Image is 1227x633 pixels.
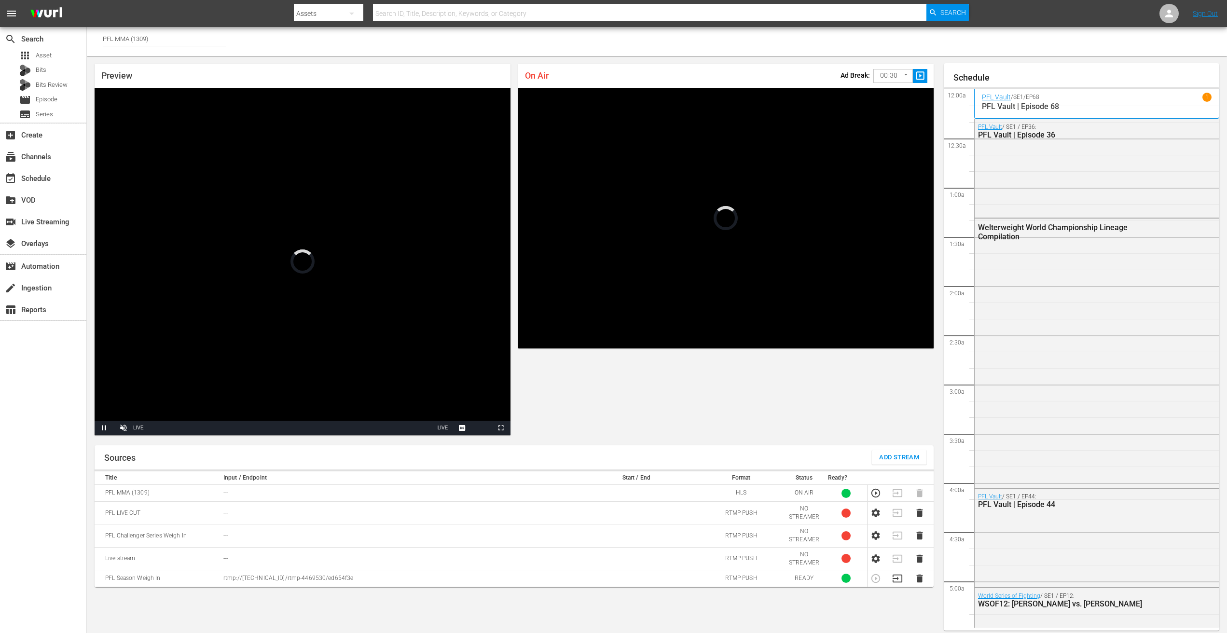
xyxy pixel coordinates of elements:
div: Video Player [95,88,510,435]
div: Bits Review [19,79,31,91]
button: Captions [453,421,472,435]
div: PFL Vault | Episode 44 [978,500,1168,509]
div: PFL Vault | Episode 36 [978,130,1168,139]
span: VOD [5,194,16,206]
th: Title [95,471,221,485]
td: RTMP PUSH [699,524,783,547]
th: Format [699,471,783,485]
a: Sign Out [1193,10,1218,17]
td: --- [221,524,574,547]
span: Episode [36,95,57,104]
td: --- [221,485,574,502]
td: RTMP PUSH [699,547,783,570]
th: Status [783,471,825,485]
td: NO STREAMER [783,524,825,547]
div: Video Player [518,88,934,348]
button: Preview Stream [870,488,881,498]
span: Channels [5,151,16,163]
button: Add Stream [872,450,926,465]
button: Unmute [114,421,133,435]
td: NO STREAMER [783,547,825,570]
span: Reports [5,304,16,316]
p: rtmp://[TECHNICAL_ID]/rtmp-4469530/ed654f3e [223,574,571,582]
span: Preview [101,70,132,81]
span: On Air [525,70,549,81]
span: Bits Review [36,80,68,90]
p: / [1011,94,1013,100]
a: PFL Vault [978,493,1002,500]
span: Asset [19,50,31,61]
td: PFL Challenger Series Weigh In [95,524,221,547]
a: World Series of Fighting [978,592,1040,599]
button: Delete [914,530,925,541]
div: / SE1 / EP36: [978,124,1168,139]
button: Delete [914,553,925,564]
td: HLS [699,485,783,502]
button: Pause [95,421,114,435]
span: Search [5,33,16,45]
th: Ready? [825,471,867,485]
td: ON AIR [783,485,825,502]
button: Search [926,4,969,21]
p: PFL Vault | Episode 68 [982,102,1212,111]
p: 1 [1205,94,1209,100]
span: Automation [5,261,16,272]
button: Fullscreen [491,421,510,435]
a: PFL Vault [982,93,1011,101]
span: Schedule [5,173,16,184]
div: 00:30 [873,67,913,85]
button: Delete [914,508,925,518]
span: Add Stream [879,452,919,463]
button: Seek to live, currently playing live [433,421,453,435]
td: READY [783,570,825,587]
span: Ingestion [5,282,16,294]
img: ans4CAIJ8jUAAAAAAAAAAAAAAAAAAAAAAAAgQb4GAAAAAAAAAAAAAAAAAAAAAAAAJMjXAAAAAAAAAAAAAAAAAAAAAAAAgAT5G... [23,2,69,25]
div: Welterweight World Championship Lineage Compilation [978,223,1168,241]
p: SE1 / [1013,94,1026,100]
td: PFL Season Weigh In [95,570,221,587]
div: LIVE [133,421,144,435]
td: RTMP PUSH [699,570,783,587]
span: Series [19,109,31,120]
div: / SE1 / EP12: [978,592,1168,608]
span: Create [5,129,16,141]
td: PFL LIVE CUT [95,502,221,524]
td: RTMP PUSH [699,502,783,524]
span: Bits [36,65,46,75]
span: menu [6,8,17,19]
span: Overlays [5,238,16,249]
button: Configure [870,508,881,518]
th: Start / End [573,471,699,485]
span: Search [940,4,966,21]
td: Live stream [95,547,221,570]
div: WSOF12: [PERSON_NAME] vs. [PERSON_NAME] [978,599,1168,608]
h1: Sources [104,453,136,463]
th: Input / Endpoint [221,471,574,485]
span: Series [36,110,53,119]
span: Episode [19,94,31,106]
button: Picture-in-Picture [472,421,491,435]
h1: Schedule [953,73,1219,83]
p: EP68 [1026,94,1039,100]
p: Ad Break: [841,71,870,79]
td: --- [221,502,574,524]
span: slideshow_sharp [915,70,926,82]
span: Live Streaming [5,216,16,228]
button: Configure [870,530,881,541]
span: Asset [36,51,52,60]
div: Bits [19,65,31,76]
td: NO STREAMER [783,502,825,524]
a: PFL Vault [978,124,1002,130]
button: Transition [892,573,903,584]
button: Delete [914,573,925,584]
button: Configure [870,553,881,564]
span: LIVE [438,425,448,430]
td: --- [221,547,574,570]
div: / SE1 / EP44: [978,493,1168,509]
td: PFL MMA (1309) [95,485,221,502]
